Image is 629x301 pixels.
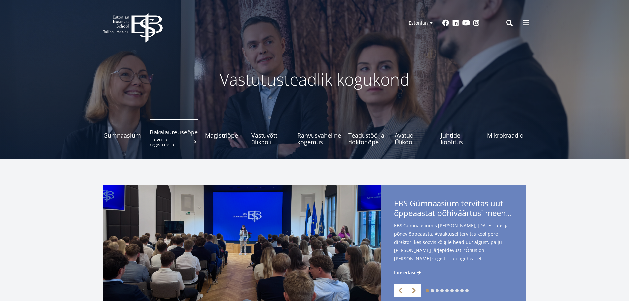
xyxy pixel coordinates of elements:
[297,132,341,145] span: Rahvusvaheline kogemus
[205,132,244,139] span: Magistriõpe
[394,269,415,276] span: Loe edasi
[394,198,513,220] span: EBS Gümnaasium tervitas uut
[251,119,290,145] a: Vastuvõtt ülikooli
[431,289,434,292] a: 2
[407,284,421,297] a: Next
[440,289,444,292] a: 4
[103,132,142,139] span: Gümnaasium
[297,119,341,145] a: Rahvusvaheline kogemus
[394,284,407,297] a: Previous
[441,119,480,145] a: Juhtide koolitus
[251,132,290,145] span: Vastuvõtt ülikooli
[205,119,244,145] a: Magistriõpe
[452,20,459,26] a: Linkedin
[394,208,513,218] span: õppeaastat põhiväärtusi meenutades
[441,132,480,145] span: Juhtide koolitus
[473,20,480,26] a: Instagram
[445,289,449,292] a: 5
[348,119,387,145] a: Teadustöö ja doktoriõpe
[455,289,459,292] a: 7
[394,269,422,276] a: Loe edasi
[442,20,449,26] a: Facebook
[140,69,490,89] p: Vastutusteadlik kogukond
[487,119,526,145] a: Mikrokraadid
[394,221,513,273] span: EBS Gümnaasiumis [PERSON_NAME], [DATE], uus ja põnev õppeaasta. Avaaktusel tervitas koolipere dir...
[395,119,434,145] a: Avatud Ülikool
[103,119,142,145] a: Gümnaasium
[395,132,434,145] span: Avatud Ülikool
[465,289,469,292] a: 9
[150,129,198,135] span: Bakalaureuseõpe
[426,289,429,292] a: 1
[150,137,198,147] small: Tutvu ja registreeru
[150,119,198,145] a: BakalaureuseõpeTutvu ja registreeru
[487,132,526,139] span: Mikrokraadid
[460,289,464,292] a: 8
[348,132,387,145] span: Teadustöö ja doktoriõpe
[436,289,439,292] a: 3
[462,20,470,26] a: Youtube
[450,289,454,292] a: 6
